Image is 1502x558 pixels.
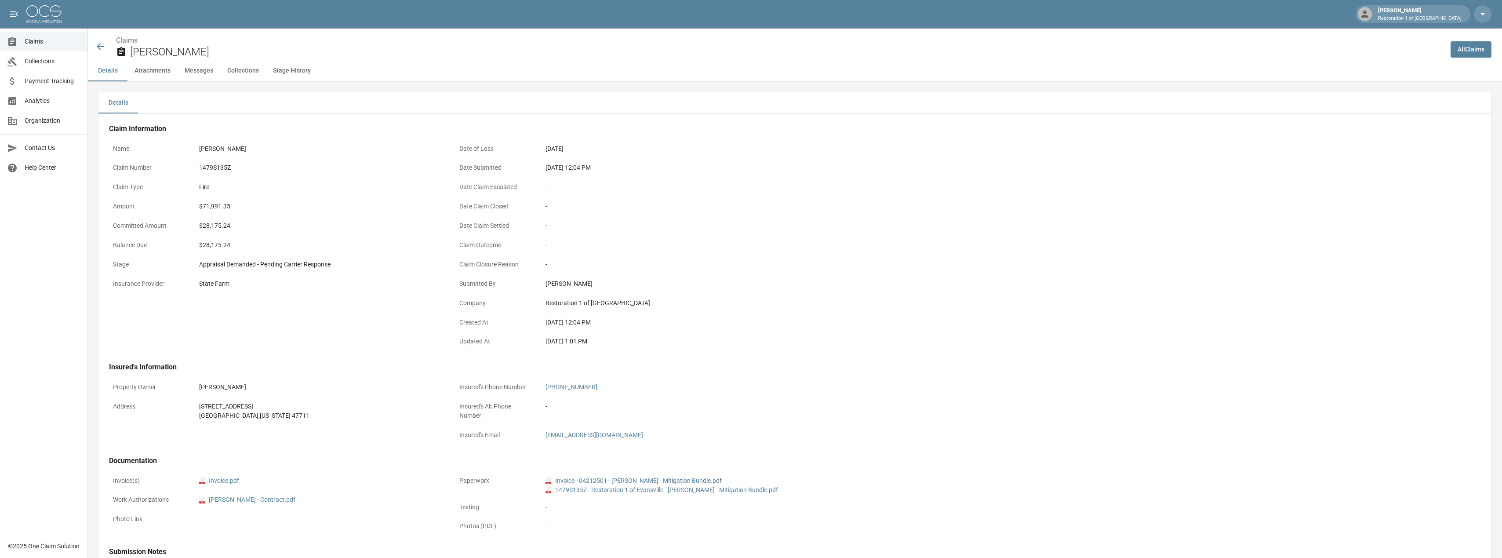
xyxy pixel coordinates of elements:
p: Insured's Email [455,427,535,444]
p: Property Owner [109,379,188,396]
div: [GEOGRAPHIC_DATA] , [US_STATE] 47711 [199,411,441,420]
p: Address [109,398,188,415]
div: [DATE] [546,144,787,153]
button: Messages [178,60,220,81]
a: pdfInvoice - 04212501 - [PERSON_NAME] - Mitigation Bundle.pdf [546,476,722,485]
a: [EMAIL_ADDRESS][DOMAIN_NAME] [546,431,643,438]
div: [DATE] 12:04 PM [546,318,787,327]
span: Help Center [25,163,80,172]
a: Claims [116,36,138,44]
p: Date of Loss [455,140,535,157]
div: [DATE] 12:04 PM [546,163,787,172]
div: [STREET_ADDRESS] [199,402,441,411]
h2: [PERSON_NAME] [130,46,1444,58]
span: Contact Us [25,143,80,153]
h4: Insured's Information [109,363,791,372]
p: Claim Outcome [455,237,535,254]
div: © 2025 One Claim Solution [8,542,80,551]
a: [PHONE_NUMBER] [546,383,597,390]
p: Name [109,140,188,157]
p: Testing [455,499,535,516]
p: Claim Number [109,159,188,176]
div: Restoration 1 of [GEOGRAPHIC_DATA] [546,299,787,308]
span: Claims [25,37,80,46]
div: - [546,522,787,531]
p: Amount [109,198,188,215]
div: - [546,241,787,250]
p: Balance Due [109,237,188,254]
p: Committed Amount [109,217,188,234]
p: Updated At [455,333,535,350]
button: Collections [220,60,266,81]
div: Fire [199,182,441,192]
div: - [546,503,787,512]
p: Invoice(s) [109,472,188,489]
span: Analytics [25,96,80,106]
button: Details [98,92,138,113]
div: State Farm [199,279,441,288]
div: [PERSON_NAME] [199,383,441,392]
div: - [546,182,787,192]
a: AllClaims [1451,41,1491,58]
p: Date Claim Settled [455,217,535,234]
div: $28,175.24 [199,241,441,250]
nav: breadcrumb [116,35,1444,46]
button: open drawer [5,5,23,23]
p: Company [455,295,535,312]
div: - [199,514,441,524]
span: Payment Tracking [25,77,80,86]
div: [PERSON_NAME] [1375,6,1465,22]
div: $71,991.35 [199,202,441,211]
a: pdf1479S135Z - Restoration 1 of Evansville - [PERSON_NAME] - Mitigation Bundle.pdf [546,485,778,495]
div: 1479S135Z [199,163,441,172]
div: [PERSON_NAME] [546,279,787,288]
div: [PERSON_NAME] [199,144,441,153]
a: pdf[PERSON_NAME] - Contract.pdf [199,495,295,504]
p: Insurance Provider [109,275,188,292]
a: pdfInvoice.pdf [199,476,239,485]
div: - [546,260,787,269]
img: ocs-logo-white-transparent.png [26,5,62,23]
p: Insured's Phone Number [455,379,535,396]
span: Organization [25,116,80,125]
p: Restoration 1 of [GEOGRAPHIC_DATA] [1378,15,1462,22]
p: Photo Link [109,511,188,528]
div: - [546,402,787,411]
div: [DATE] 1:01 PM [546,337,787,346]
p: Created At [455,314,535,331]
p: Insured's Alt Phone Number [455,398,535,424]
div: - [546,221,787,230]
p: Claim Closure Reason [455,256,535,273]
p: Claim Type [109,179,188,196]
p: Date Claim Escalated [455,179,535,196]
p: Photos (PDF) [455,518,535,535]
p: Submitted By [455,275,535,292]
div: - [546,202,787,211]
button: Attachments [127,60,178,81]
p: Work Authorizations [109,491,188,508]
div: details tabs [98,92,1491,113]
div: $28,175.24 [199,221,441,230]
button: Stage History [266,60,318,81]
div: anchor tabs [88,60,1502,81]
h4: Documentation [109,456,791,465]
h4: Claim Information [109,124,791,133]
p: Stage [109,256,188,273]
span: Collections [25,57,80,66]
div: Appraisal Demanded - Pending Carrier Response [199,260,441,269]
p: Date Submitted [455,159,535,176]
p: Paperwork [455,472,535,489]
button: Details [88,60,127,81]
p: Date Claim Closed [455,198,535,215]
h4: Submission Notes [109,547,791,556]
